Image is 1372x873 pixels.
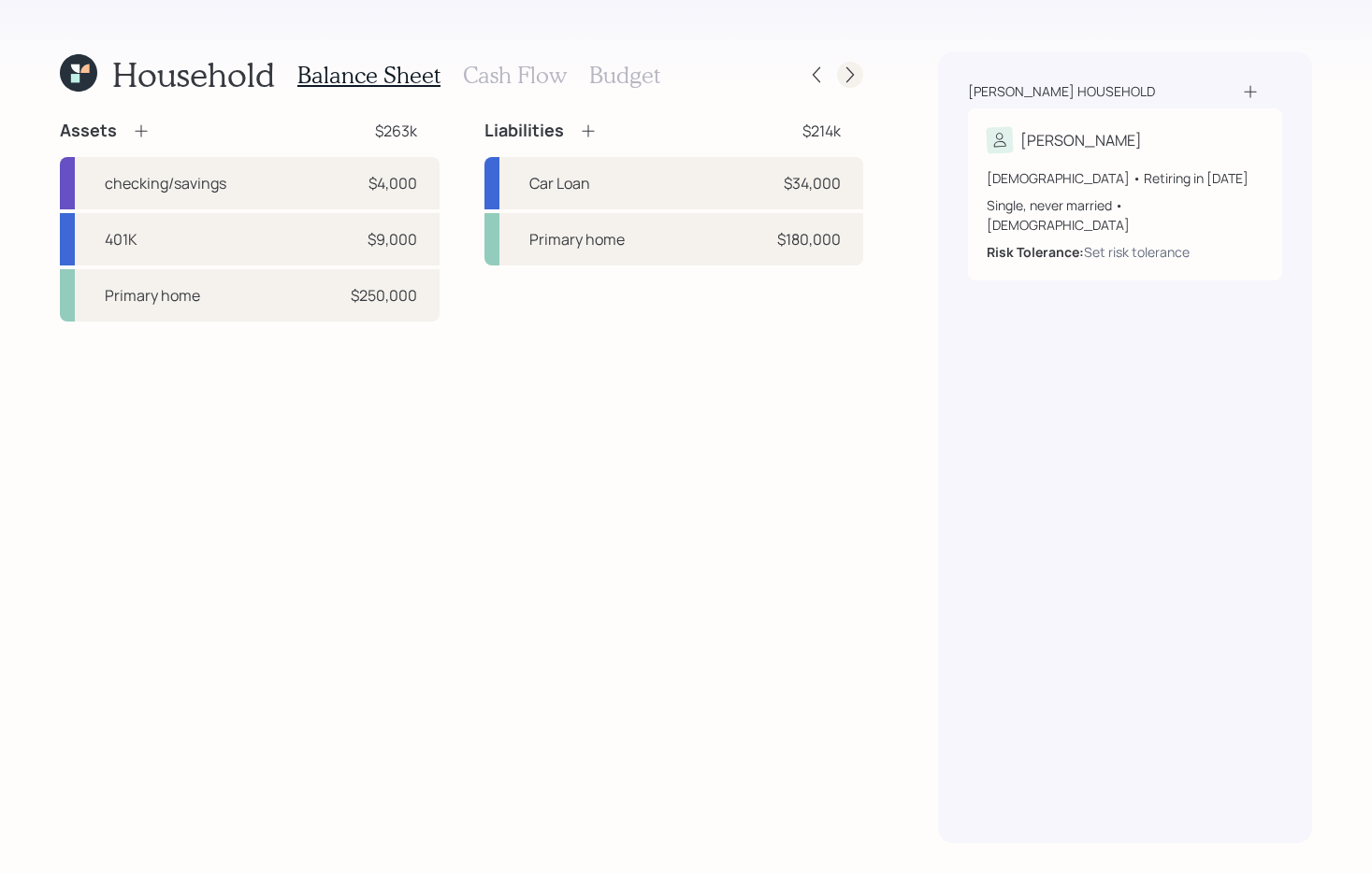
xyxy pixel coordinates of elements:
[297,62,440,89] h3: Balance Sheet
[987,243,1084,261] b: Risk Tolerance:
[105,284,200,307] div: Primary home
[105,228,137,250] div: 401K
[987,168,1264,188] div: [DEMOGRAPHIC_DATA] • Retiring in [DATE]
[351,284,417,307] div: $250,000
[784,172,841,194] div: $34,000
[112,54,275,94] h1: Household
[105,172,226,194] div: checking/savings
[463,62,567,89] h3: Cash Flow
[987,195,1264,235] div: Single, never married • [DEMOGRAPHIC_DATA]
[1084,242,1190,262] div: Set risk tolerance
[1020,129,1142,151] div: [PERSON_NAME]
[529,228,625,250] div: Primary home
[777,228,841,250] div: $180,000
[529,172,590,194] div: Car Loan
[368,172,417,194] div: $4,000
[802,120,841,142] div: $214k
[375,120,417,142] div: $263k
[968,82,1155,101] div: [PERSON_NAME] household
[589,62,660,89] h3: Budget
[60,121,117,141] h4: Assets
[484,121,564,141] h4: Liabilities
[368,228,417,250] div: $9,000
